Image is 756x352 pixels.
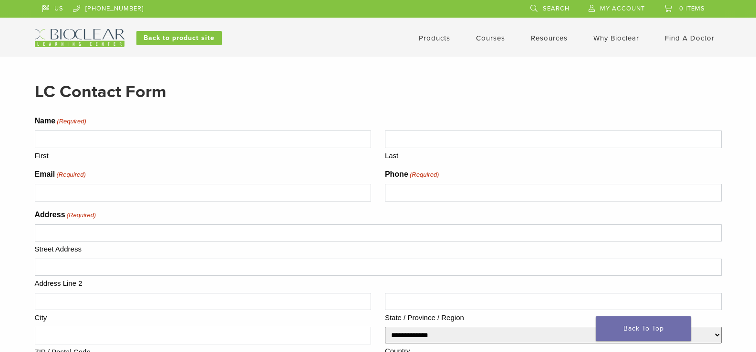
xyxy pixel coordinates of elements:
a: Why Bioclear [593,34,639,42]
label: Last [385,148,722,161]
a: Products [419,34,450,42]
span: Search [543,5,570,12]
legend: Name [35,115,86,127]
legend: Address [35,209,96,221]
a: Resources [531,34,568,42]
label: First [35,148,372,161]
span: 0 items [679,5,705,12]
span: (Required) [56,170,86,180]
label: Address Line 2 [35,276,722,289]
span: My Account [600,5,645,12]
span: (Required) [409,170,439,180]
span: (Required) [56,117,86,126]
span: (Required) [66,211,96,220]
a: Find A Doctor [665,34,715,42]
a: Courses [476,34,505,42]
img: Bioclear [35,29,124,47]
label: Phone [385,169,439,180]
label: Email [35,169,86,180]
label: City [35,310,372,323]
label: State / Province / Region [385,310,722,323]
a: Back To Top [596,316,691,341]
label: Street Address [35,241,722,255]
a: Back to product site [136,31,222,45]
h2: LC Contact Form [35,80,722,103]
